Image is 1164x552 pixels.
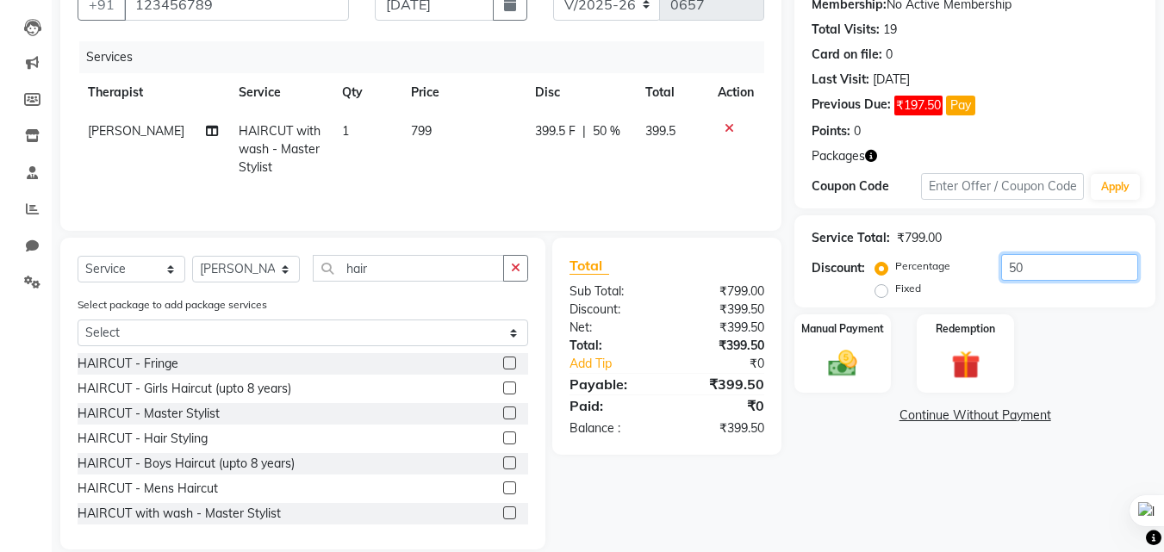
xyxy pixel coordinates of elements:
[78,405,220,423] div: HAIRCUT - Master Stylist
[78,480,218,498] div: HAIRCUT - Mens Haircut
[707,73,764,112] th: Action
[943,347,989,382] img: _gift.svg
[342,123,349,139] span: 1
[593,122,620,140] span: 50 %
[557,419,667,437] div: Balance :
[228,73,332,112] th: Service
[401,73,525,112] th: Price
[557,355,685,373] a: Add Tip
[557,337,667,355] div: Total:
[78,355,178,373] div: HAIRCUT - Fringe
[239,123,321,175] span: HAIRCUT with wash - Master Stylist
[667,337,777,355] div: ₹399.50
[78,297,267,313] label: Select package to add package services
[557,319,667,337] div: Net:
[812,177,920,195] div: Coupon Code
[854,122,861,140] div: 0
[946,96,975,115] button: Pay
[895,281,921,296] label: Fixed
[582,122,586,140] span: |
[812,21,880,39] div: Total Visits:
[525,73,636,112] th: Disc
[78,505,281,523] div: HAIRCUT with wash - Master Stylist
[78,380,291,398] div: HAIRCUT - Girls Haircut (upto 8 years)
[921,173,1084,200] input: Enter Offer / Coupon Code
[78,73,228,112] th: Therapist
[883,21,897,39] div: 19
[667,301,777,319] div: ₹399.50
[313,255,504,282] input: Search or Scan
[686,355,778,373] div: ₹0
[645,123,675,139] span: 399.5
[88,123,184,139] span: [PERSON_NAME]
[812,71,869,89] div: Last Visit:
[78,455,295,473] div: HAIRCUT - Boys Haircut (upto 8 years)
[667,419,777,437] div: ₹399.50
[812,259,865,277] div: Discount:
[557,301,667,319] div: Discount:
[557,395,667,416] div: Paid:
[897,229,942,247] div: ₹799.00
[332,73,401,112] th: Qty
[667,282,777,301] div: ₹799.00
[557,374,667,394] div: Payable:
[411,123,432,139] span: 799
[667,395,777,416] div: ₹0
[819,347,866,380] img: _cash.svg
[798,406,1152,425] a: Continue Without Payment
[570,257,609,275] span: Total
[886,46,893,64] div: 0
[812,46,882,64] div: Card on file:
[535,122,576,140] span: 399.5 F
[936,321,995,337] label: Redemption
[78,430,208,448] div: HAIRCUT - Hair Styling
[667,319,777,337] div: ₹399.50
[635,73,707,112] th: Total
[812,147,865,165] span: Packages
[1091,174,1140,200] button: Apply
[894,96,943,115] span: ₹197.50
[812,229,890,247] div: Service Total:
[79,41,777,73] div: Services
[812,96,891,115] div: Previous Due:
[667,374,777,394] div: ₹399.50
[873,71,910,89] div: [DATE]
[812,122,850,140] div: Points:
[895,258,950,274] label: Percentage
[557,282,667,301] div: Sub Total:
[801,321,884,337] label: Manual Payment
